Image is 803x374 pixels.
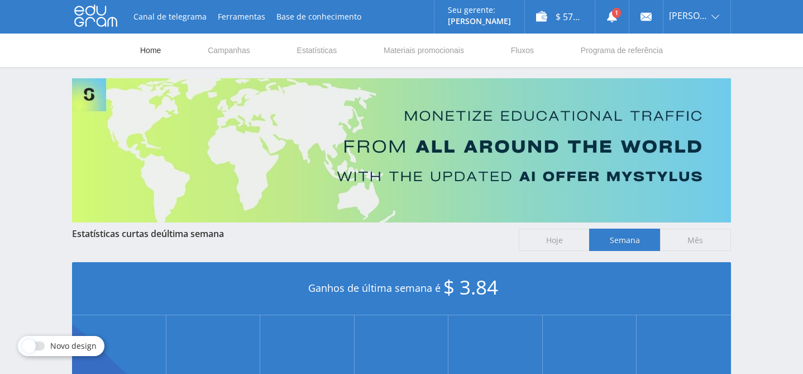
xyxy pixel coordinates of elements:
[161,228,224,240] span: última semana
[448,17,511,26] p: [PERSON_NAME]
[72,78,731,222] img: Banner
[443,274,498,300] span: $ 3.84
[383,34,465,67] a: Materiais promocionais
[660,229,731,251] span: Mês
[72,262,731,315] div: Ganhos de última semana é
[139,34,162,67] a: Home
[296,34,338,67] a: Estatísticas
[580,34,664,67] a: Programa de referência
[207,34,251,67] a: Campanhas
[72,229,508,239] div: Estatísticas curtas de
[50,342,97,351] span: Novo design
[519,229,590,251] span: Hoje
[510,34,535,67] a: Fluxos
[589,229,660,251] span: Semana
[448,6,511,15] p: Seu gerente:
[669,11,708,20] span: [PERSON_NAME].moretti86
